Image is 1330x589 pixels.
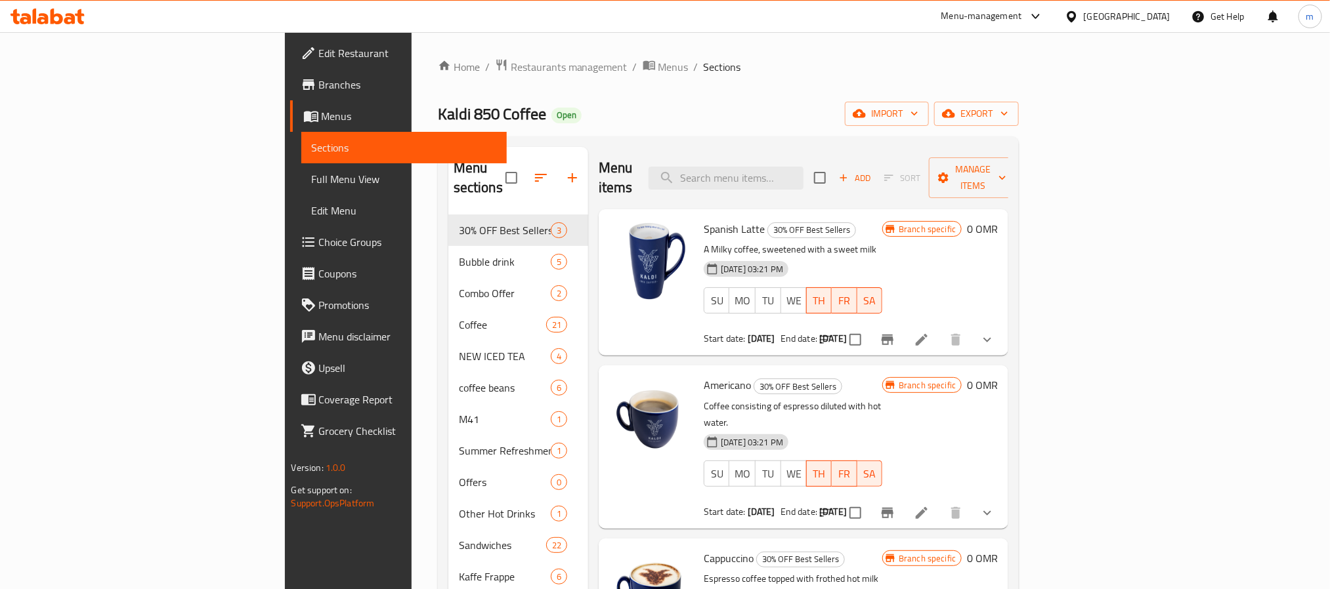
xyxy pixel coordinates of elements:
span: Grocery Checklist [319,423,496,439]
span: [DATE] 03:21 PM [716,263,788,275]
span: m [1306,9,1314,24]
a: Sections [301,132,507,163]
span: Menus [322,108,496,124]
button: MO [729,460,756,487]
h6: 0 OMR [967,549,998,567]
button: FR [832,287,857,314]
span: Edit Menu [312,203,496,218]
button: WE [781,460,807,487]
span: export [945,106,1008,122]
button: FR [832,460,857,487]
span: SU [710,291,724,310]
a: Edit Restaurant [290,37,507,69]
a: Choice Groups [290,226,507,258]
div: coffee beans6 [448,372,588,403]
div: Menu-management [941,9,1022,24]
button: SA [857,460,882,487]
div: Bubble drink5 [448,246,588,277]
span: Coverage Report [319,392,496,407]
span: Branch specific [893,223,961,235]
div: items [546,537,567,553]
div: items [551,254,567,270]
span: MO [735,291,750,310]
span: 1 [551,413,567,426]
div: coffee beans [459,380,551,396]
button: delete [940,324,972,355]
div: items [546,317,567,333]
span: SA [863,291,877,310]
span: Select to update [842,326,869,354]
div: [GEOGRAPHIC_DATA] [1084,9,1170,24]
span: SU [710,464,724,483]
button: show more [972,324,1003,355]
a: Coverage Report [290,384,507,415]
span: Sections [704,59,741,75]
img: Spanish Latte [609,220,693,304]
span: Kaldi 850 Coffee [438,99,546,129]
span: Branches [319,77,496,92]
div: 30% OFF Best Sellers [756,552,845,567]
a: Restaurants management [495,58,628,75]
button: MO [729,287,756,314]
button: import [845,102,929,126]
h6: 0 OMR [967,220,998,238]
a: Branches [290,69,507,100]
span: WE [786,291,802,310]
div: M411 [448,403,588,435]
h6: 0 OMR [967,376,998,394]
a: Menus [290,100,507,132]
span: Menu disclaimer [319,329,496,344]
a: Upsell [290,352,507,384]
button: Manage items [929,157,1017,198]
span: Americano [704,375,751,395]
span: End date: [781,330,817,347]
span: TU [761,464,775,483]
span: 3 [551,224,567,237]
span: 6 [551,382,567,394]
span: Sort sections [525,162,557,193]
button: delete [940,497,972,529]
span: Combo Offer [459,285,551,301]
a: Menus [643,58,689,75]
div: Summer Refreshment Drinks [459,443,551,458]
div: items [551,506,567,521]
span: Spanish Latte [704,219,765,239]
button: SU [704,287,729,314]
div: items [551,474,567,490]
button: export [934,102,1019,126]
button: TU [755,287,781,314]
div: 30% OFF Best Sellers [754,378,842,394]
span: Cappuccino [704,548,754,568]
div: Summer Refreshment Drinks1 [448,435,588,466]
div: items [551,222,567,238]
span: 30% OFF Best Sellers [754,379,842,394]
div: M41 [459,411,551,427]
span: 22 [547,539,567,552]
div: items [551,380,567,396]
span: Kaffe Frappe [459,569,551,584]
span: TH [812,464,826,483]
a: Full Menu View [301,163,507,195]
input: search [649,167,804,190]
span: Branch specific [893,379,961,392]
a: Promotions [290,289,507,321]
div: Other Hot Drinks [459,506,551,521]
div: NEW ICED TEA [459,348,551,364]
span: [DATE] 03:21 PM [716,436,788,449]
button: Add [834,168,876,188]
img: Americano [609,376,693,460]
button: SU [704,460,729,487]
span: 5 [551,256,567,268]
div: Sandwiches [459,537,546,553]
a: Edit Menu [301,195,507,226]
div: 30% OFF Best Sellers3 [448,214,588,246]
span: Select section [806,164,834,192]
p: Coffee consisting of espresso diluted with hot water. [704,398,882,431]
p: Espresso coffee topped with frothed hot milk [704,571,882,587]
div: Offers [459,474,551,490]
span: Choice Groups [319,234,496,250]
a: Edit menu item [914,505,930,521]
div: Offers0 [448,466,588,498]
div: Sandwiches22 [448,529,588,561]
